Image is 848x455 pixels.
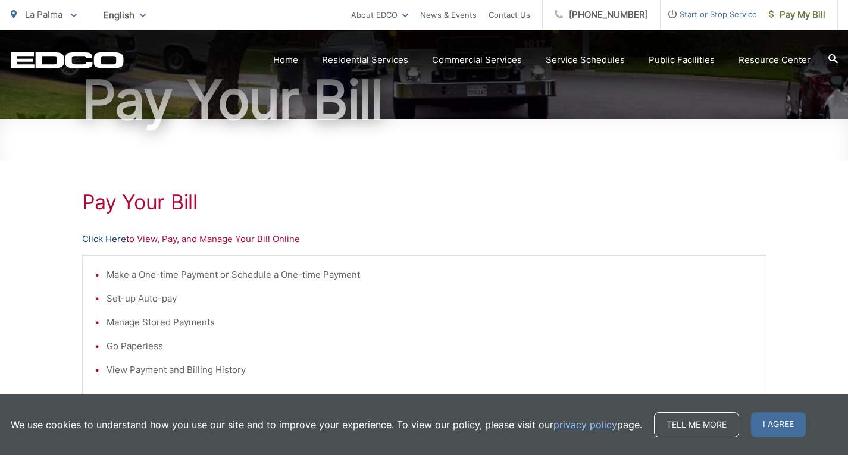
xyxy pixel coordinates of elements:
a: About EDCO [351,8,408,22]
h1: Pay Your Bill [11,70,838,130]
span: I agree [751,412,806,437]
span: Pay My Bill [769,8,825,22]
a: Contact Us [489,8,530,22]
a: Public Facilities [649,53,715,67]
a: Tell me more [654,412,739,437]
li: Manage Stored Payments [107,315,754,330]
p: to View, Pay, and Manage Your Bill Online [82,232,766,246]
a: Click Here [82,232,126,246]
li: Make a One-time Payment or Schedule a One-time Payment [107,268,754,282]
a: Home [273,53,298,67]
li: View Payment and Billing History [107,363,754,377]
a: EDCD logo. Return to the homepage. [11,52,124,68]
a: privacy policy [553,418,617,432]
span: English [95,5,155,26]
p: We use cookies to understand how you use our site and to improve your experience. To view our pol... [11,418,642,432]
span: La Palma [25,9,62,20]
a: Commercial Services [432,53,522,67]
li: Set-up Auto-pay [107,291,754,306]
a: News & Events [420,8,477,22]
li: Go Paperless [107,339,754,353]
a: Service Schedules [546,53,625,67]
a: Resource Center [739,53,811,67]
h1: Pay Your Bill [82,190,766,214]
a: Residential Services [322,53,408,67]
